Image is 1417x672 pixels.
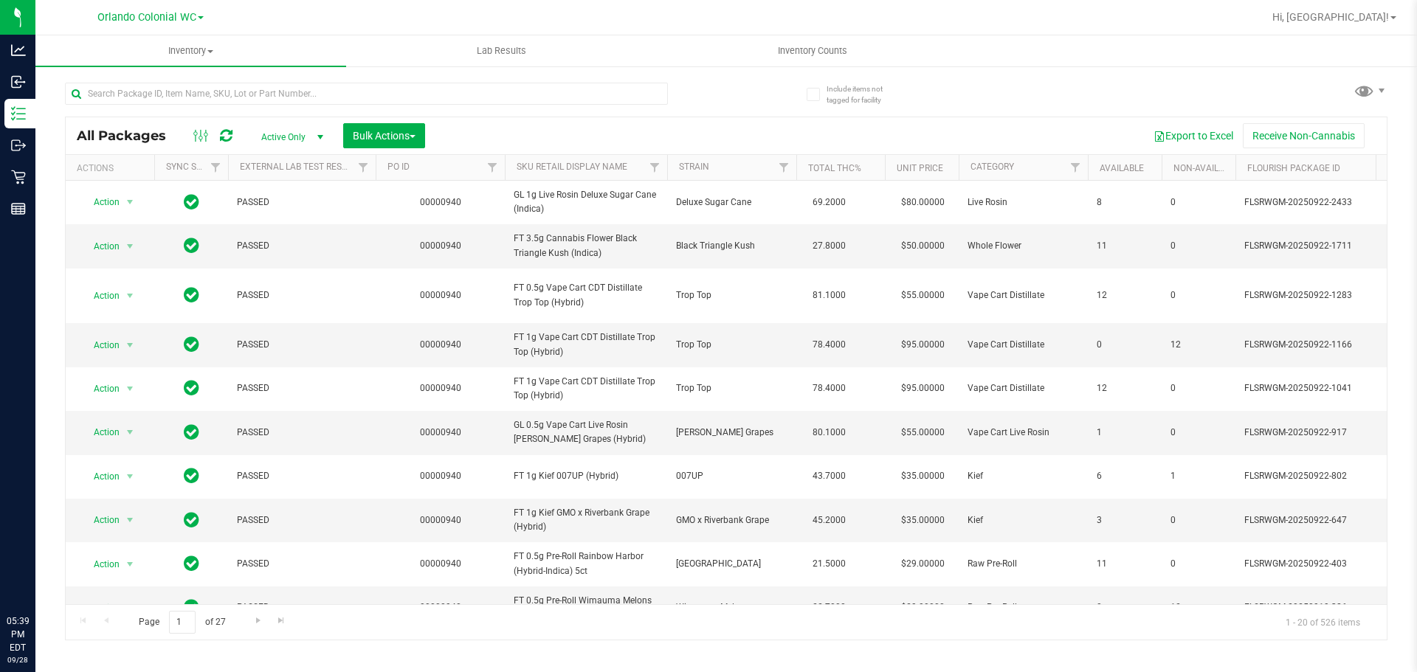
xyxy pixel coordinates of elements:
[676,600,787,614] span: Wimauma Melons
[676,513,787,527] span: GMO x Riverbank Grape
[184,597,199,617] span: In Sync
[676,381,787,395] span: Trop Top
[237,195,367,209] span: PASSED
[1244,426,1389,440] span: FLSRWGM-20250922-917
[184,553,199,574] span: In Sync
[1171,600,1227,614] span: 12
[514,330,658,358] span: FT 1g Vape Cart CDT Distillate Trop Top (Hybrid)
[1243,123,1365,148] button: Receive Non-Cannabis
[1244,513,1389,527] span: FLSRWGM-20250922-647
[676,195,787,209] span: Deluxe Sugar Cane
[1097,239,1153,253] span: 11
[184,510,199,530] span: In Sync
[514,469,658,483] span: FT 1g Kief 007UP (Hybrid)
[11,201,26,216] inline-svg: Reports
[184,334,199,355] span: In Sync
[897,163,943,173] a: Unit Price
[237,288,367,302] span: PASSED
[808,163,861,173] a: Total THC%
[1244,600,1389,614] span: FLSRWGM-20250919-386
[420,602,461,612] a: 00000940
[121,597,139,618] span: select
[968,557,1079,571] span: Raw Pre-Roll
[827,83,900,105] span: Include items not tagged for facility
[420,240,461,251] a: 00000940
[387,162,410,172] a: PO ID
[1171,239,1227,253] span: 0
[480,155,505,180] a: Filter
[420,339,461,350] a: 00000940
[1171,557,1227,571] span: 0
[346,35,657,66] a: Lab Results
[1244,381,1389,395] span: FLSRWGM-20250922-1041
[65,83,668,105] input: Search Package ID, Item Name, SKU, Lot or Part Number...
[1171,195,1227,209] span: 0
[894,422,952,443] span: $55.00000
[7,614,29,654] p: 05:39 PM EDT
[894,378,952,399] span: $95.00000
[80,597,120,618] span: Action
[676,288,787,302] span: Trop Top
[514,594,658,622] span: FT 0.5g Pre-Roll Wimauma Melons (Sativa) 5ct
[80,510,120,530] span: Action
[894,597,952,618] span: $29.00000
[121,378,139,399] span: select
[514,418,658,446] span: GL 0.5g Vape Cart Live Rosin [PERSON_NAME] Grapes (Hybrid)
[237,426,367,440] span: PASSED
[805,553,853,575] span: 21.5000
[1171,338,1227,352] span: 12
[514,188,658,216] span: GL 1g Live Rosin Deluxe Sugar Cane (Indica)
[15,554,59,598] iframe: Resource center
[1272,11,1389,23] span: Hi, [GEOGRAPHIC_DATA]!
[237,381,367,395] span: PASSED
[894,192,952,213] span: $80.00000
[968,426,1079,440] span: Vape Cart Live Rosin
[184,285,199,305] span: In Sync
[1244,557,1389,571] span: FLSRWGM-20250922-403
[805,422,853,443] span: 80.1000
[894,510,952,531] span: $35.00000
[514,506,658,534] span: FT 1g Kief GMO x Riverbank Grape (Hybrid)
[121,335,139,356] span: select
[1097,381,1153,395] span: 12
[121,510,139,530] span: select
[805,235,853,257] span: 27.8000
[805,510,853,531] span: 45.2000
[420,427,461,437] a: 00000940
[676,469,787,483] span: 007UP
[970,162,1014,172] a: Category
[420,290,461,300] a: 00000940
[184,235,199,256] span: In Sync
[1097,513,1153,527] span: 3
[80,554,120,575] span: Action
[121,422,139,443] span: select
[35,35,346,66] a: Inventory
[77,163,148,173] div: Actions
[121,554,139,575] span: select
[420,558,461,569] a: 00000940
[1274,611,1372,633] span: 1 - 20 of 526 items
[77,128,181,144] span: All Packages
[237,557,367,571] span: PASSED
[80,192,120,212] span: Action
[514,550,658,578] span: FT 0.5g Pre-Roll Rainbow Harbor (Hybrid-Indica) 5ct
[420,471,461,481] a: 00000940
[11,75,26,89] inline-svg: Inbound
[247,611,269,631] a: Go to the next page
[968,195,1079,209] span: Live Rosin
[517,162,627,172] a: SKU Retail Display Name
[1097,426,1153,440] span: 1
[514,375,658,403] span: FT 1g Vape Cart CDT Distillate Trop Top (Hybrid)
[676,239,787,253] span: Black Triangle Kush
[1247,163,1340,173] a: Flourish Package ID
[1171,288,1227,302] span: 0
[271,611,292,631] a: Go to the last page
[1063,155,1088,180] a: Filter
[805,465,853,487] span: 43.7000
[1171,513,1227,527] span: 0
[121,466,139,487] span: select
[80,378,120,399] span: Action
[237,338,367,352] span: PASSED
[968,338,1079,352] span: Vape Cart Distillate
[758,44,867,58] span: Inventory Counts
